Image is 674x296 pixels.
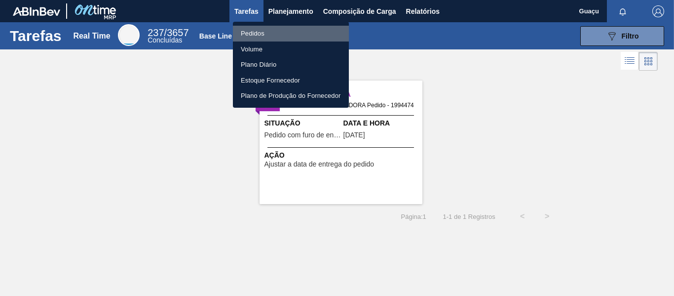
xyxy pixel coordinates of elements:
[233,57,349,73] a: Plano Diário
[233,88,349,104] a: Plano de Produção do Fornecedor
[233,73,349,88] a: Estoque Fornecedor
[233,42,349,57] a: Volume
[233,26,349,42] a: Pedidos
